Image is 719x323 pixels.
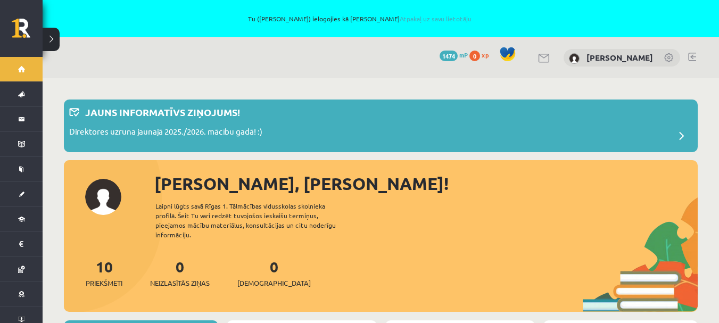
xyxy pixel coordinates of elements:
div: Laipni lūgts savā Rīgas 1. Tālmācības vidusskolas skolnieka profilā. Šeit Tu vari redzēt tuvojošo... [155,201,354,239]
p: Direktores uzruna jaunajā 2025./2026. mācību gadā! :) [69,126,262,140]
div: [PERSON_NAME], [PERSON_NAME]! [154,171,698,196]
a: [PERSON_NAME] [586,52,653,63]
a: Atpakaļ uz savu lietotāju [400,14,472,23]
span: 1474 [440,51,458,61]
span: Priekšmeti [86,278,122,288]
a: 10Priekšmeti [86,257,122,288]
a: Rīgas 1. Tālmācības vidusskola [12,19,43,45]
a: 0Neizlasītās ziņas [150,257,210,288]
span: xp [482,51,489,59]
span: 0 [469,51,480,61]
a: 1474 mP [440,51,468,59]
span: Neizlasītās ziņas [150,278,210,288]
span: Tu ([PERSON_NAME]) ielogojies kā [PERSON_NAME] [72,15,647,22]
a: 0 xp [469,51,494,59]
span: [DEMOGRAPHIC_DATA] [237,278,311,288]
span: mP [459,51,468,59]
img: Dmitrijs Fedičevs [569,53,580,64]
a: 0[DEMOGRAPHIC_DATA] [237,257,311,288]
a: Jauns informatīvs ziņojums! Direktores uzruna jaunajā 2025./2026. mācību gadā! :) [69,105,692,147]
p: Jauns informatīvs ziņojums! [85,105,240,119]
